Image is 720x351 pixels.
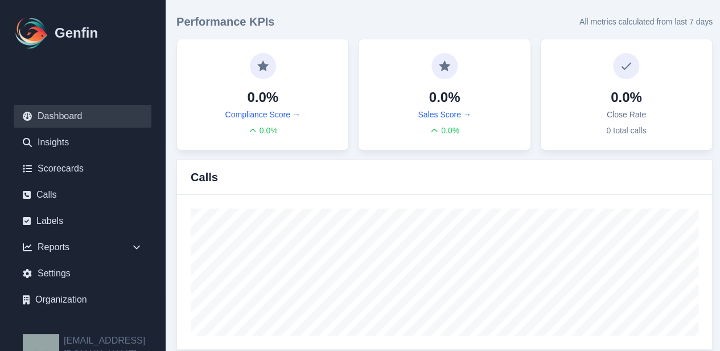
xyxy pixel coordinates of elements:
a: Insights [14,131,151,154]
a: Scorecards [14,157,151,180]
a: Dashboard [14,105,151,128]
div: Reports [14,236,151,259]
a: Calls [14,183,151,206]
div: 0.0 % [430,125,459,136]
a: Labels [14,210,151,232]
a: Settings [14,262,151,285]
img: Logo [14,15,50,51]
p: Close Rate [607,109,646,120]
h3: Performance KPIs [176,14,274,30]
p: All metrics calculated from last 7 days [579,16,713,27]
div: 0.0 % [248,125,278,136]
p: 0 total calls [606,125,646,136]
h1: Genfin [55,24,98,42]
h4: 0.0% [611,88,642,107]
a: Compliance Score → [225,109,301,120]
a: Organization [14,288,151,311]
h4: 0.0% [429,88,460,107]
a: Sales Score → [418,109,471,120]
h4: 0.0% [247,88,278,107]
h3: Calls [191,169,218,185]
